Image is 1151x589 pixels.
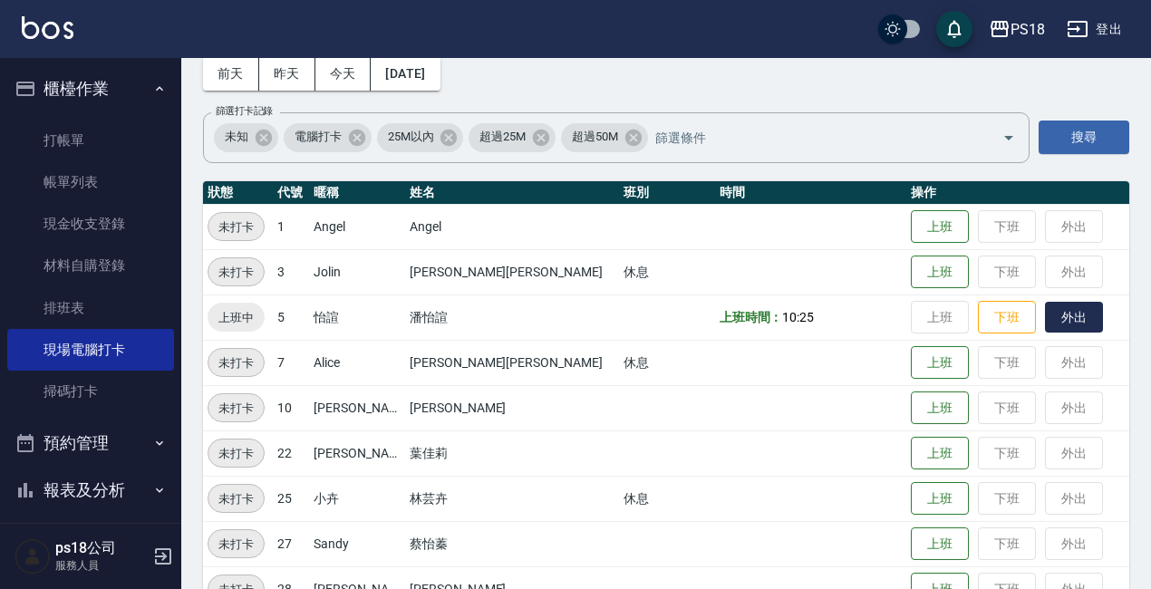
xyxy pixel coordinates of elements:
span: 超過50M [561,128,629,146]
a: 掃碼打卡 [7,371,174,412]
button: 昨天 [259,57,315,91]
button: 登出 [1059,13,1129,46]
div: 超過25M [469,123,556,152]
td: [PERSON_NAME][PERSON_NAME] [405,340,619,385]
a: 材料自購登錄 [7,245,174,286]
span: 10:25 [782,310,814,324]
span: 25M以內 [377,128,445,146]
span: 未打卡 [208,444,264,463]
span: 未打卡 [208,263,264,282]
td: 1 [273,204,309,249]
a: 現場電腦打卡 [7,329,174,371]
span: 上班中 [208,308,265,327]
td: [PERSON_NAME][PERSON_NAME] [405,249,619,294]
div: 超過50M [561,123,648,152]
label: 篩選打卡記錄 [216,104,273,118]
span: 未知 [214,128,259,146]
td: 潘怡諠 [405,294,619,340]
button: 上班 [911,527,969,561]
td: 林芸卉 [405,476,619,521]
button: 今天 [315,57,372,91]
td: [PERSON_NAME] [309,430,405,476]
span: 未打卡 [208,399,264,418]
td: 休息 [619,249,715,294]
h5: ps18公司 [55,539,148,557]
button: 下班 [978,301,1036,334]
button: 搜尋 [1039,121,1129,154]
td: Sandy [309,521,405,566]
th: 操作 [906,181,1129,205]
span: 未打卡 [208,489,264,508]
input: 篩選條件 [651,121,971,153]
td: 7 [273,340,309,385]
a: 帳單列表 [7,161,174,203]
td: 休息 [619,476,715,521]
div: PS18 [1011,18,1045,41]
button: 櫃檯作業 [7,65,174,112]
th: 姓名 [405,181,619,205]
td: 蔡怡蓁 [405,521,619,566]
img: Logo [22,16,73,39]
div: 電腦打卡 [284,123,372,152]
td: Alice [309,340,405,385]
button: 外出 [1045,302,1103,333]
th: 暱稱 [309,181,405,205]
button: [DATE] [371,57,440,91]
b: 上班時間： [720,310,783,324]
button: 上班 [911,391,969,425]
span: 未打卡 [208,353,264,372]
button: Open [994,123,1023,152]
td: 22 [273,430,309,476]
button: 前天 [203,57,259,91]
td: 5 [273,294,309,340]
button: 上班 [911,346,969,380]
td: 葉佳莉 [405,430,619,476]
td: [PERSON_NAME] [309,385,405,430]
span: 未打卡 [208,535,264,554]
span: 電腦打卡 [284,128,353,146]
th: 時間 [715,181,907,205]
td: 3 [273,249,309,294]
span: 超過25M [469,128,537,146]
a: 打帳單 [7,120,174,161]
button: 上班 [911,437,969,470]
button: 上班 [911,210,969,244]
td: Angel [405,204,619,249]
span: 未打卡 [208,217,264,237]
a: 現金收支登錄 [7,203,174,245]
td: Jolin [309,249,405,294]
td: 27 [273,521,309,566]
td: 25 [273,476,309,521]
button: save [936,11,972,47]
button: 預約管理 [7,420,174,467]
button: 客戶管理 [7,513,174,560]
th: 班別 [619,181,715,205]
p: 服務人員 [55,557,148,574]
td: 休息 [619,340,715,385]
th: 狀態 [203,181,273,205]
td: 10 [273,385,309,430]
button: 報表及分析 [7,467,174,514]
td: 小卉 [309,476,405,521]
button: PS18 [982,11,1052,48]
button: 上班 [911,256,969,289]
img: Person [15,538,51,575]
a: 排班表 [7,287,174,329]
td: 怡諠 [309,294,405,340]
td: Angel [309,204,405,249]
div: 未知 [214,123,278,152]
button: 上班 [911,482,969,516]
td: [PERSON_NAME] [405,385,619,430]
th: 代號 [273,181,309,205]
div: 25M以內 [377,123,464,152]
